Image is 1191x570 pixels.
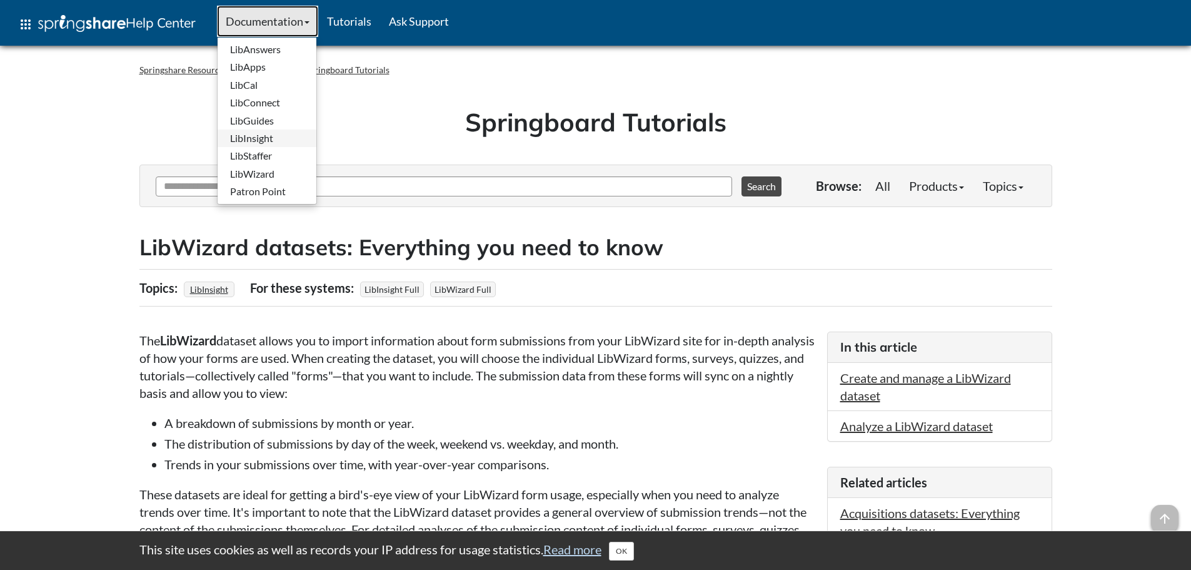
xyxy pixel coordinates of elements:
a: LibGuides [218,112,316,130]
li: A breakdown of submissions by month or year. [164,414,815,432]
a: LibCal [218,76,316,94]
span: arrow_upward [1151,505,1178,532]
a: LibApps [218,58,316,76]
li: The distribution of submissions by day of the week, weekend vs. weekday, and month. [164,435,815,452]
p: The dataset allows you to import information about form submissions from your LibWizard site for ... [139,332,815,402]
a: LibStaffer [218,147,316,165]
button: Search [741,176,781,196]
a: Tutorials [318,6,380,37]
a: Read more [543,542,601,557]
span: apps [18,17,33,32]
a: arrow_upward [1151,506,1178,521]
div: Topics: [139,276,181,300]
p: These datasets are ideal for getting a bird's-eye view of your LibWizard form usage, especially w... [139,486,815,556]
a: Documentation [217,6,318,37]
a: LibInsight [188,280,230,298]
p: Browse: [816,177,862,195]
a: Products [900,173,973,198]
a: LibWizard [218,165,316,183]
button: Close [609,542,634,561]
a: Topics [973,173,1033,198]
a: apps Help Center [9,6,204,43]
div: This site uses cookies as well as records your IP address for usage statistics. [127,541,1065,561]
a: Springboard Tutorials [305,64,389,75]
span: LibWizard Full [430,282,496,297]
h1: Springboard Tutorials [149,104,1043,140]
a: LibAnswers [218,41,316,58]
div: For these systems: [250,276,357,300]
h3: In this article [840,338,1039,356]
li: Trends in your submissions over time, with year-over-year comparisons. [164,455,815,473]
span: LibInsight Full [360,282,424,297]
a: Acquisitions datasets: Everything you need to know [840,506,1020,538]
span: Related articles [840,475,927,490]
a: Create and manage a LibWizard dataset [840,370,1011,403]
h2: LibWizard datasets: Everything you need to know [139,232,1052,263]
strong: LibWizard [160,333,216,348]
a: Patron Point [218,183,316,200]
img: Springshare [38,15,126,32]
a: Analyze a LibWizard dataset [840,419,993,434]
a: Ask Support [380,6,458,37]
a: Springshare Resources [139,64,228,75]
span: Help Center [126,14,196,31]
a: All [866,173,900,198]
a: LibInsight [218,130,316,147]
a: LibConnect [218,94,316,111]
